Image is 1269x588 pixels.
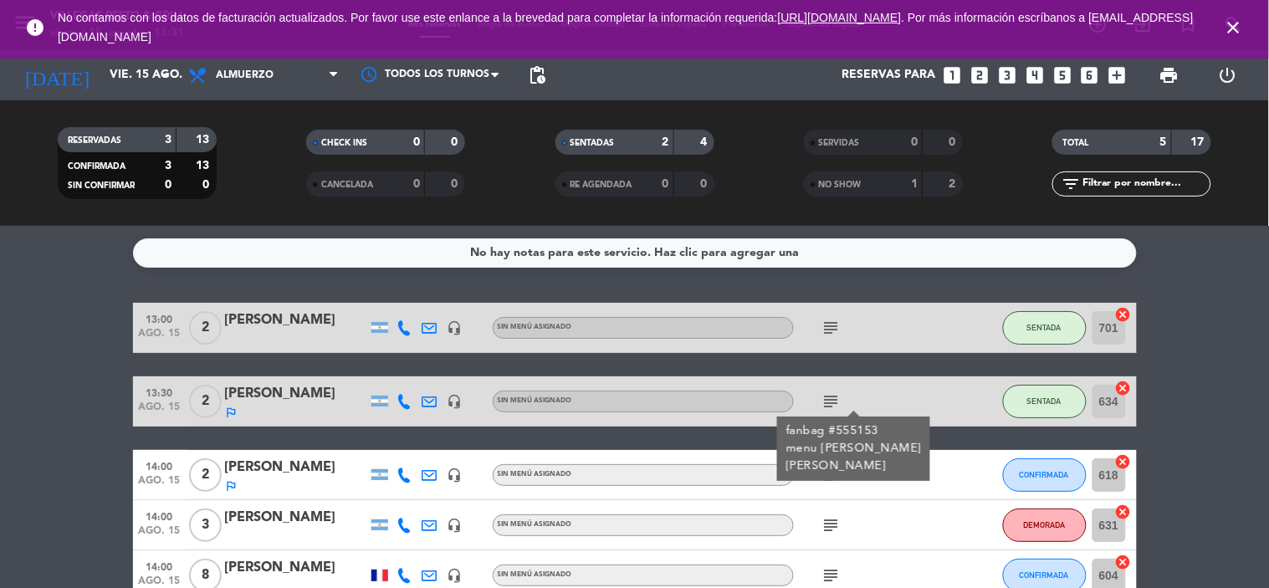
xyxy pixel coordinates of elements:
[1020,470,1069,479] span: CONFIRMADA
[448,518,463,533] i: headset_mic
[1020,570,1069,580] span: CONFIRMADA
[1199,50,1256,100] div: LOG OUT
[1115,554,1132,570] i: cancel
[139,309,181,328] span: 13:00
[1160,136,1167,148] strong: 5
[196,134,212,146] strong: 13
[225,309,367,331] div: [PERSON_NAME]
[821,391,842,412] i: subject
[911,178,918,190] strong: 1
[189,311,222,345] span: 2
[139,328,181,347] span: ago. 15
[1115,504,1132,520] i: cancel
[842,69,935,82] span: Reservas para
[225,507,367,529] div: [PERSON_NAME]
[1027,396,1062,406] span: SENTADA
[1003,509,1087,542] button: DEMORADA
[949,136,959,148] strong: 0
[25,18,45,38] i: error
[225,557,367,579] div: [PERSON_NAME]
[139,456,181,475] span: 14:00
[941,64,963,86] i: looks_one
[1062,139,1088,147] span: TOTAL
[452,136,462,148] strong: 0
[413,136,420,148] strong: 0
[819,181,862,189] span: NO SHOW
[663,178,669,190] strong: 0
[68,182,135,190] span: SIN CONFIRMAR
[448,468,463,483] i: headset_mic
[448,320,463,335] i: headset_mic
[1115,453,1132,470] i: cancel
[13,57,101,94] i: [DATE]
[527,65,547,85] span: pending_actions
[225,457,367,478] div: [PERSON_NAME]
[139,401,181,421] span: ago. 15
[139,382,181,401] span: 13:30
[1191,136,1208,148] strong: 17
[1003,311,1087,345] button: SENTADA
[969,64,990,86] i: looks_two
[321,181,373,189] span: CANCELADA
[498,397,572,404] span: Sin menú asignado
[165,179,171,191] strong: 0
[225,406,238,419] i: outlined_flag
[498,521,572,528] span: Sin menú asignado
[700,136,710,148] strong: 4
[202,179,212,191] strong: 0
[413,178,420,190] strong: 0
[819,139,860,147] span: SERVIDAS
[196,160,212,171] strong: 13
[571,181,632,189] span: RE AGENDADA
[139,556,181,575] span: 14:00
[1159,65,1179,85] span: print
[165,134,171,146] strong: 3
[785,422,921,475] div: fanbag #555153 menu [PERSON_NAME] [PERSON_NAME]
[68,162,125,171] span: CONFIRMADA
[321,139,367,147] span: CHECK INS
[498,471,572,478] span: Sin menú asignado
[139,475,181,494] span: ago. 15
[470,243,799,263] div: No hay notas para este servicio. Haz clic para agregar una
[189,509,222,542] span: 3
[216,69,274,81] span: Almuerzo
[1217,65,1237,85] i: power_settings_new
[1224,18,1244,38] i: close
[156,65,176,85] i: arrow_drop_down
[949,178,959,190] strong: 2
[911,136,918,148] strong: 0
[1061,174,1081,194] i: filter_list
[498,324,572,330] span: Sin menú asignado
[448,394,463,409] i: headset_mic
[165,160,171,171] strong: 3
[571,139,615,147] span: SENTADAS
[1024,64,1046,86] i: looks_4
[1052,64,1073,86] i: looks_5
[68,136,121,145] span: RESERVADAS
[778,11,902,24] a: [URL][DOMAIN_NAME]
[1027,323,1062,332] span: SENTADA
[1081,175,1210,193] input: Filtrar por nombre...
[1079,64,1101,86] i: looks_6
[700,178,710,190] strong: 0
[58,11,1194,43] a: . Por más información escríbanos a [EMAIL_ADDRESS][DOMAIN_NAME]
[189,385,222,418] span: 2
[1003,385,1087,418] button: SENTADA
[821,565,842,585] i: subject
[189,458,222,492] span: 2
[1115,306,1132,323] i: cancel
[1024,520,1066,529] span: DEMORADA
[225,383,367,405] div: [PERSON_NAME]
[996,64,1018,86] i: looks_3
[1115,380,1132,396] i: cancel
[58,11,1194,43] span: No contamos con los datos de facturación actualizados. Por favor use este enlance a la brevedad p...
[1003,458,1087,492] button: CONFIRMADA
[498,571,572,578] span: Sin menú asignado
[821,318,842,338] i: subject
[139,506,181,525] span: 14:00
[1107,64,1128,86] i: add_box
[225,479,238,493] i: outlined_flag
[663,136,669,148] strong: 2
[452,178,462,190] strong: 0
[821,515,842,535] i: subject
